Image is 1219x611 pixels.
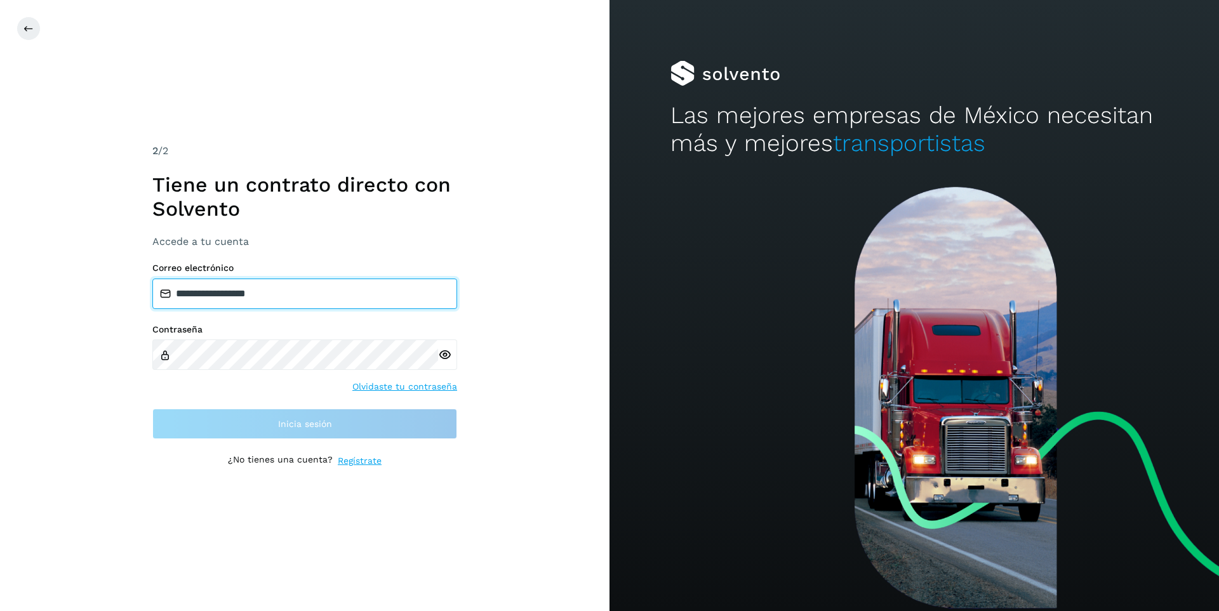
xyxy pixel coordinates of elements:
div: /2 [152,143,457,159]
span: transportistas [833,129,985,157]
label: Contraseña [152,324,457,335]
h2: Las mejores empresas de México necesitan más y mejores [670,102,1158,158]
h3: Accede a tu cuenta [152,235,457,247]
a: Olvidaste tu contraseña [352,380,457,393]
span: 2 [152,145,158,157]
h1: Tiene un contrato directo con Solvento [152,173,457,221]
a: Regístrate [338,454,382,468]
label: Correo electrónico [152,263,457,273]
button: Inicia sesión [152,409,457,439]
span: Inicia sesión [278,419,332,428]
p: ¿No tienes una cuenta? [228,454,333,468]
